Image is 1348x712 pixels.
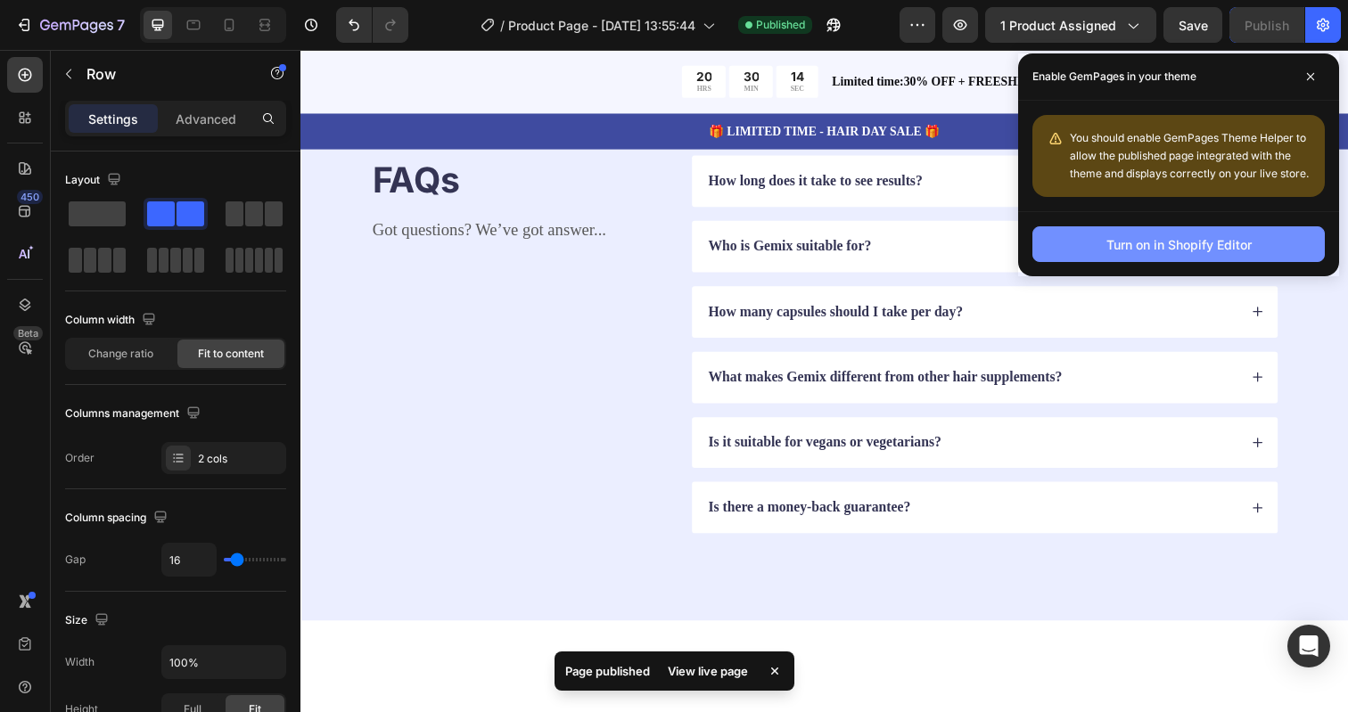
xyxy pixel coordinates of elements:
div: Column width [65,308,160,332]
span: Fit to content [198,346,264,362]
div: Open Intercom Messenger [1287,625,1330,667]
p: How many capsules should I take per day? [416,258,677,277]
p: 🎁 LIMITED TIME - HAIR DAY SALE 🎁 [2,74,1068,93]
p: Got questions? We’ve got answer... [73,174,370,196]
button: 1 product assigned [985,7,1156,43]
div: 450 [17,190,43,204]
span: Published [756,17,805,33]
p: Page published [565,662,650,680]
span: 1 product assigned [1000,16,1116,35]
div: Publish [1245,16,1289,35]
p: Is there a money-back guarantee? [416,458,623,477]
span: Save [1179,18,1208,33]
button: Publish [1229,7,1304,43]
div: Order [65,450,95,466]
p: Enable GemPages in your theme [1032,68,1196,86]
button: Turn on in Shopify Editor [1032,226,1325,262]
p: What makes Gemix different from other hair supplements? [416,325,777,344]
div: Beta [13,326,43,340]
div: Gap [65,552,86,568]
p: How long does it take to see results? [416,125,635,143]
p: Who is Gemix suitable for? [416,192,583,210]
h2: FAQs [71,108,372,158]
div: Column spacing [65,506,171,530]
span: Product Page - [DATE] 13:55:44 [508,16,695,35]
div: 2 cols [198,451,282,467]
button: 7 [7,7,133,43]
button: Save [1163,7,1222,43]
p: Limited time:30% OFF + FREESHIPPING [543,23,1068,42]
div: Turn on in Shopify Editor [1106,235,1252,254]
div: Undo/Redo [336,7,408,43]
input: Auto [162,544,216,576]
span: / [500,16,505,35]
div: View live page [657,659,759,683]
div: Layout [65,168,125,192]
div: Width [65,654,95,670]
p: Is it suitable for vegans or vegetarians? [416,392,654,411]
div: Columns management [65,402,204,426]
span: You should enable GemPages Theme Helper to allow the published page integrated with the theme and... [1070,131,1309,180]
a: gemix.official [497,675,599,695]
div: Size [65,609,112,633]
p: Advanced [176,110,236,128]
p: 7 [117,14,125,36]
span: Change ratio [88,346,153,362]
input: Auto [162,646,285,678]
iframe: Design area [300,50,1348,712]
p: Row [86,63,238,85]
p: Settings [88,110,138,128]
